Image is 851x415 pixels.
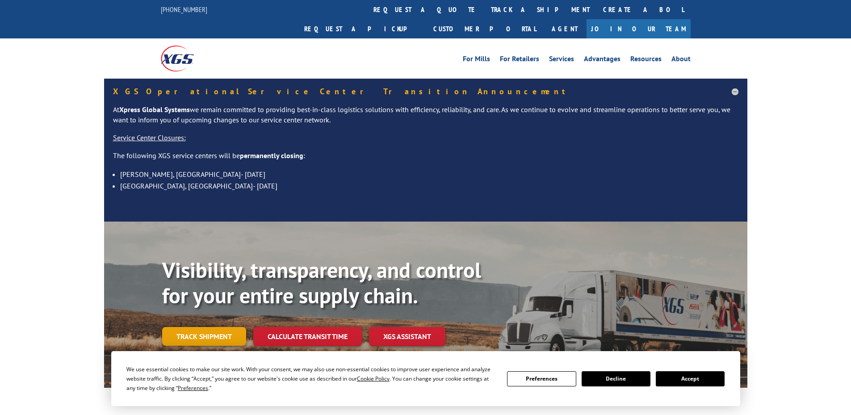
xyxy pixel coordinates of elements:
[126,365,496,393] div: We use essential cookies to make our site work. With your consent, we may also use non-essential ...
[427,19,543,38] a: Customer Portal
[111,351,740,406] div: Cookie Consent Prompt
[587,19,691,38] a: Join Our Team
[113,88,738,96] h5: XGS Operational Service Center Transition Announcement
[253,327,362,346] a: Calculate transit time
[113,105,738,133] p: At we remain committed to providing best-in-class logistics solutions with efficiency, reliabilit...
[656,371,725,386] button: Accept
[161,5,207,14] a: [PHONE_NUMBER]
[630,55,662,65] a: Resources
[113,151,738,168] p: The following XGS service centers will be :
[463,55,490,65] a: For Mills
[119,105,190,114] strong: Xpress Global Systems
[120,180,738,192] li: [GEOGRAPHIC_DATA], [GEOGRAPHIC_DATA]- [DATE]
[162,256,481,310] b: Visibility, transparency, and control for your entire supply chain.
[357,375,390,382] span: Cookie Policy
[549,55,574,65] a: Services
[500,55,539,65] a: For Retailers
[240,151,303,160] strong: permanently closing
[162,327,246,346] a: Track shipment
[298,19,427,38] a: Request a pickup
[671,55,691,65] a: About
[369,327,445,346] a: XGS ASSISTANT
[582,371,650,386] button: Decline
[543,19,587,38] a: Agent
[584,55,620,65] a: Advantages
[120,168,738,180] li: [PERSON_NAME], [GEOGRAPHIC_DATA]- [DATE]
[113,133,186,142] u: Service Center Closures:
[507,371,576,386] button: Preferences
[178,384,208,392] span: Preferences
